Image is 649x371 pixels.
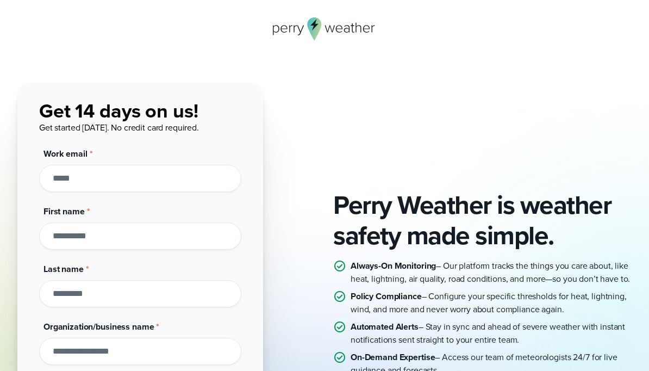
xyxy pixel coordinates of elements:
[43,147,88,160] span: Work email
[351,320,632,347] p: – Stay in sync and ahead of severe weather with instant notifications sent straight to your entir...
[351,290,422,302] strong: Policy Compliance
[351,351,435,363] strong: On-Demand Expertise
[351,290,632,316] p: – Configure your specific thresholds for heat, lightning, wind, and more and never worry about co...
[39,121,199,134] span: Get started [DATE]. No credit card required.
[39,96,198,125] span: Get 14 days on us!
[43,263,84,275] span: Last name
[351,259,436,272] strong: Always-On Monitoring
[43,205,85,218] span: First name
[351,259,632,286] p: – Our platform tracks the things you care about, like heat, lightning, air quality, road conditio...
[43,320,154,333] span: Organization/business name
[333,190,632,251] h2: Perry Weather is weather safety made simple.
[351,320,419,333] strong: Automated Alerts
